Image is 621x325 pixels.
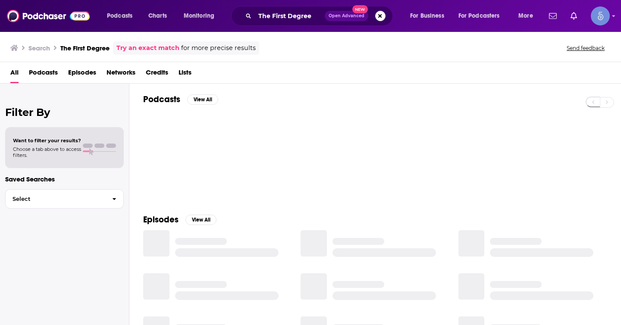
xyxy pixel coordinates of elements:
span: Select [6,196,105,202]
span: Choose a tab above to access filters. [13,146,81,158]
span: Charts [148,10,167,22]
button: Select [5,189,124,209]
span: for more precise results [181,43,256,53]
h2: Filter By [5,106,124,119]
p: Saved Searches [5,175,124,183]
input: Search podcasts, credits, & more... [255,9,325,23]
button: Send feedback [564,44,607,52]
span: Want to filter your results? [13,137,81,144]
a: Podcasts [29,66,58,83]
a: Show notifications dropdown [567,9,580,23]
a: PodcastsView All [143,94,218,105]
span: New [352,5,368,13]
img: User Profile [591,6,610,25]
button: Show profile menu [591,6,610,25]
a: Lists [179,66,191,83]
h3: The First Degree [60,44,110,52]
a: Charts [143,9,172,23]
div: Search podcasts, credits, & more... [239,6,401,26]
button: open menu [101,9,144,23]
button: View All [187,94,218,105]
img: Podchaser - Follow, Share and Rate Podcasts [7,8,90,24]
a: All [10,66,19,83]
button: open menu [178,9,226,23]
a: Try an exact match [116,43,179,53]
button: open menu [404,9,455,23]
h3: Search [28,44,50,52]
a: Credits [146,66,168,83]
span: For Business [410,10,444,22]
button: open menu [453,9,512,23]
a: Show notifications dropdown [546,9,560,23]
button: View All [185,215,216,225]
span: Podcasts [107,10,132,22]
span: Logged in as Spiral5-G1 [591,6,610,25]
h2: Podcasts [143,94,180,105]
span: For Podcasters [458,10,500,22]
a: EpisodesView All [143,214,216,225]
a: Networks [107,66,135,83]
span: More [518,10,533,22]
span: Open Advanced [329,14,364,18]
span: Monitoring [184,10,214,22]
button: Open AdvancedNew [325,11,368,21]
a: Episodes [68,66,96,83]
h2: Episodes [143,214,179,225]
button: open menu [512,9,544,23]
